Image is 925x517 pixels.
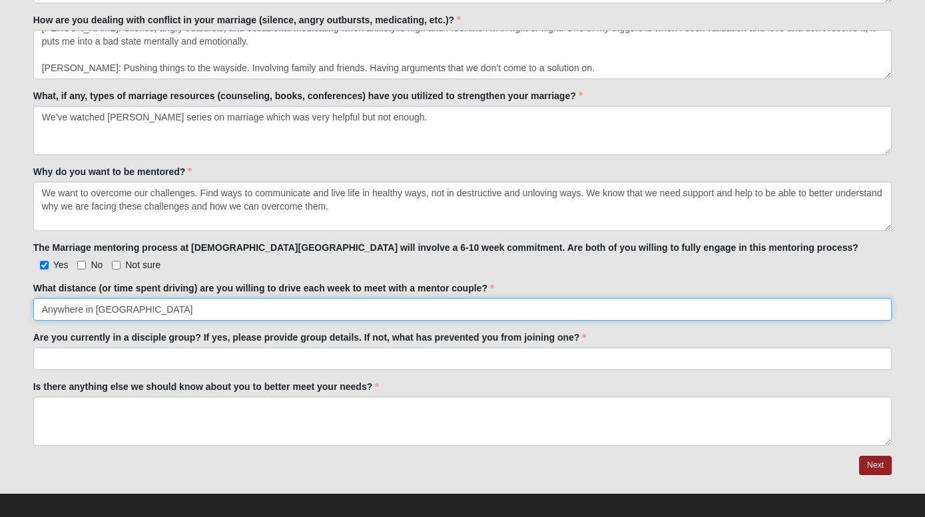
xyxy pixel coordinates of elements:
[125,259,160,270] span: Not sure
[40,261,49,269] input: Yes
[33,165,192,178] label: Why do you want to be mentored?
[33,281,494,295] label: What distance (or time spent driving) are you willing to drive each week to meet with a mentor co...
[33,331,587,344] label: Are you currently in a disciple group? If yes, please provide group details. If not, what has pre...
[77,261,86,269] input: No
[112,261,121,269] input: Not sure
[859,456,892,475] a: Next
[33,89,583,102] label: What, if any, types of marriage resources (counseling, books, conferences) have you utilized to s...
[33,13,461,27] label: How are you dealing with conflict in your marriage (silence, angry outbursts, medicating, etc.)?
[33,241,858,254] label: The Marriage mentoring process at [DEMOGRAPHIC_DATA][GEOGRAPHIC_DATA] will involve a 6-10 week co...
[53,259,69,270] span: Yes
[33,380,380,393] label: Is there anything else we should know about you to better meet your needs?
[91,259,103,270] span: No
